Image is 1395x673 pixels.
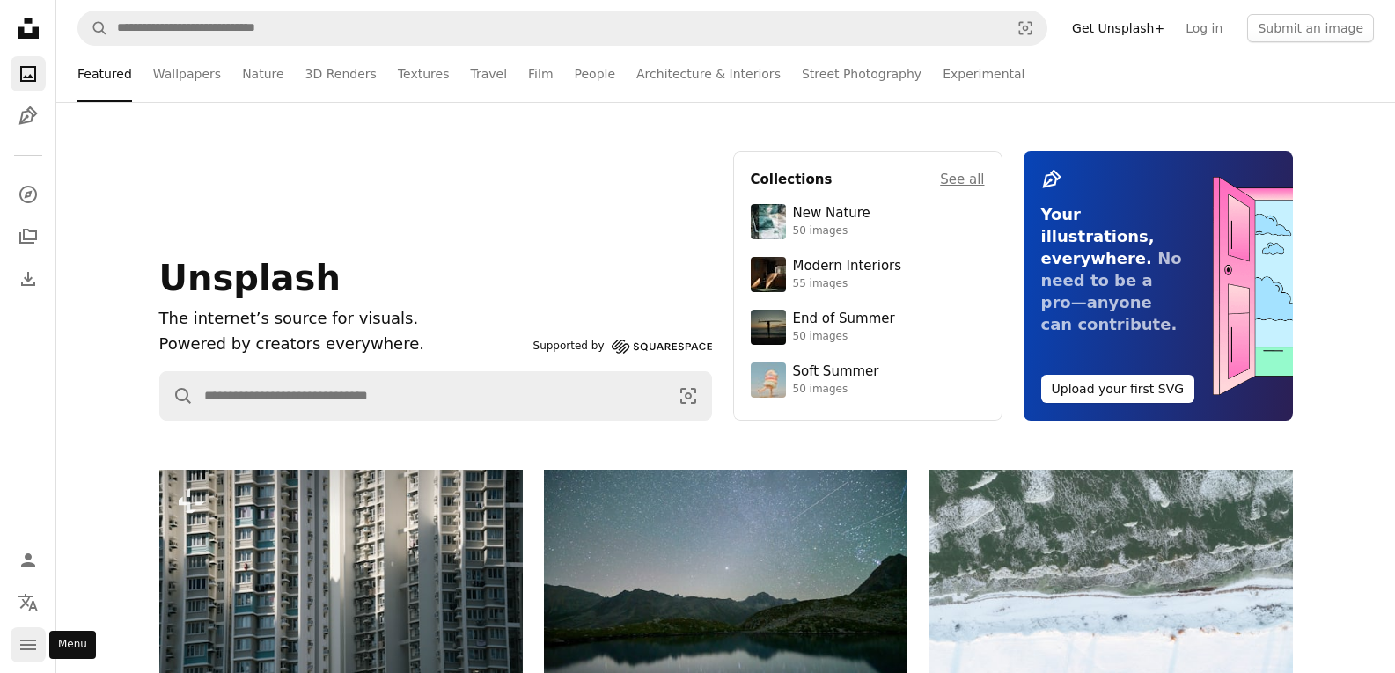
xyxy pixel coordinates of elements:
span: Unsplash [159,258,341,298]
a: Illustrations [11,99,46,134]
a: Get Unsplash+ [1061,14,1175,42]
div: Modern Interiors [793,258,902,275]
a: Film [528,46,553,102]
button: Submit an image [1247,14,1374,42]
a: Log in / Sign up [11,543,46,578]
a: Travel [470,46,507,102]
img: premium_photo-1755037089989-422ee333aef9 [751,204,786,239]
a: Photos [11,56,46,91]
h1: The internet’s source for visuals. [159,306,526,332]
a: Wallpapers [153,46,221,102]
div: 50 images [793,224,870,238]
a: See all [940,169,984,190]
form: Find visuals sitewide [77,11,1047,46]
img: premium_photo-1754398386796-ea3dec2a6302 [751,310,786,345]
button: Language [11,585,46,620]
button: Search Unsplash [160,372,194,420]
a: 3D Renders [305,46,377,102]
a: Home — Unsplash [11,11,46,49]
button: Search Unsplash [78,11,108,45]
div: End of Summer [793,311,895,328]
div: 55 images [793,277,902,291]
a: End of Summer50 images [751,310,985,345]
form: Find visuals sitewide [159,371,712,421]
a: Starry night sky over a calm mountain lake [544,582,907,598]
button: Visual search [1004,11,1046,45]
a: Modern Interiors55 images [751,257,985,292]
a: Log in [1175,14,1233,42]
a: Snow covered landscape with frozen water [929,597,1292,613]
span: Your illustrations, everywhere. [1041,205,1155,267]
a: Street Photography [802,46,921,102]
h4: Collections [751,169,833,190]
img: premium_photo-1749544311043-3a6a0c8d54af [751,362,786,398]
a: Download History [11,261,46,296]
a: Soft Summer50 images [751,362,985,398]
a: Supported by [533,336,712,357]
a: Explore [11,177,46,212]
a: Nature [242,46,283,102]
a: Experimental [943,46,1024,102]
span: No need to be a pro—anyone can contribute. [1041,249,1182,333]
img: premium_photo-1747189286942-bc91257a2e39 [751,257,786,292]
a: Collections [11,219,46,254]
button: Visual search [665,372,711,420]
a: People [575,46,616,102]
a: Architecture & Interiors [636,46,781,102]
a: Textures [398,46,450,102]
p: Powered by creators everywhere. [159,332,526,357]
div: New Nature [793,205,870,223]
a: New Nature50 images [751,204,985,239]
div: 50 images [793,330,895,344]
button: Upload your first SVG [1041,375,1195,403]
a: Tall apartment buildings with many windows and balconies. [159,579,523,595]
button: Menu [11,627,46,662]
div: 50 images [793,383,879,397]
div: Soft Summer [793,363,879,381]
